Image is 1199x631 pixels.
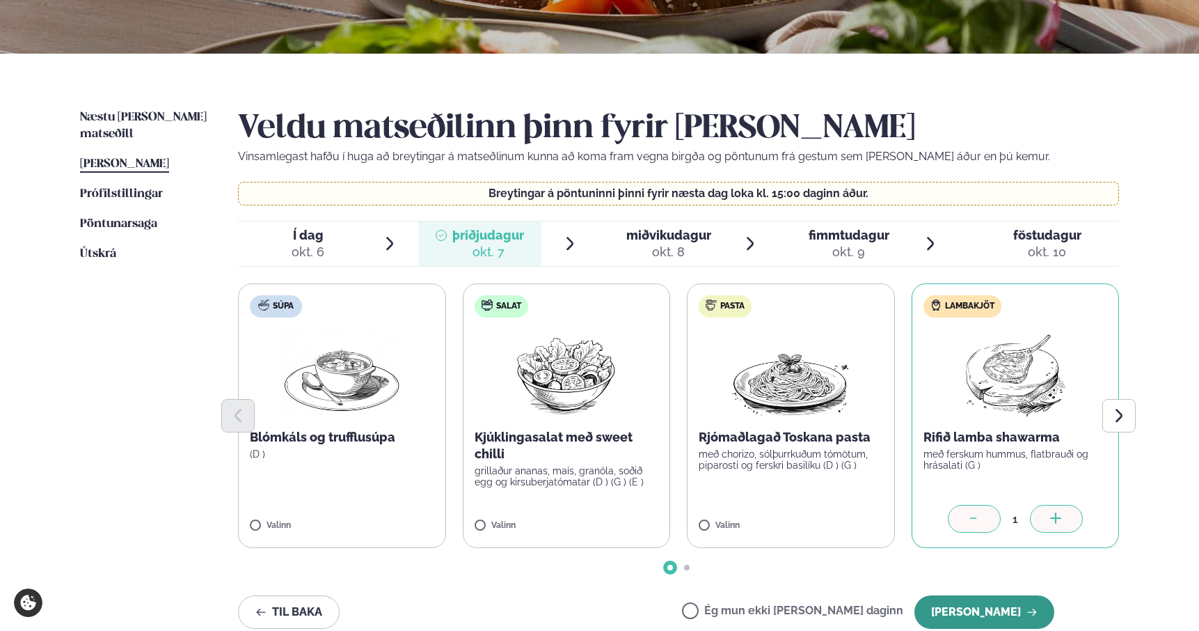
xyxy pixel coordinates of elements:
[809,228,889,242] span: fimmtudagur
[953,329,1077,418] img: Lamb-Meat.png
[452,244,524,260] div: okt. 7
[1001,511,1030,527] div: 1
[80,216,157,233] a: Pöntunarsaga
[250,449,434,460] p: (D )
[238,148,1119,165] p: Vinsamlegast hafðu í huga að breytingar á matseðlinum kunna að koma fram vegna birgða og pöntunum...
[80,248,116,260] span: Útskrá
[80,109,210,143] a: Næstu [PERSON_NAME] matseðill
[14,589,42,617] a: Cookie settings
[706,299,717,311] img: pasta.svg
[1102,399,1136,433] button: Next slide
[720,301,745,312] span: Pasta
[80,188,163,200] span: Prófílstillingar
[1013,244,1081,260] div: okt. 10
[505,329,628,418] img: Salad.png
[699,449,883,471] p: með chorizo, sólþurrkuðum tómötum, piparosti og ferskri basilíku (D ) (G )
[452,228,524,242] span: þriðjudagur
[221,399,255,433] button: Previous slide
[250,429,434,446] p: Blómkáls og trufflusúpa
[238,595,340,629] button: Til baka
[80,156,169,173] a: [PERSON_NAME]
[80,246,116,263] a: Útskrá
[482,299,493,311] img: salad.svg
[475,429,659,462] p: Kjúklingasalat með sweet chilli
[292,227,324,244] span: Í dag
[729,329,852,418] img: Spagetti.png
[923,429,1108,446] p: Rifið lamba shawarma
[1013,228,1081,242] span: föstudagur
[496,301,521,312] span: Salat
[667,565,673,570] span: Go to slide 1
[280,329,403,418] img: Soup.png
[80,186,163,203] a: Prófílstillingar
[292,244,324,260] div: okt. 6
[809,244,889,260] div: okt. 9
[699,429,883,446] p: Rjómaðlagað Toskana pasta
[914,595,1054,629] button: [PERSON_NAME]
[475,465,659,488] p: grillaður ananas, maís, granóla, soðið egg og kirsuberjatómatar (D ) (G ) (E )
[253,188,1105,199] p: Breytingar á pöntuninni þinni fyrir næsta dag loka kl. 15:00 daginn áður.
[684,565,690,570] span: Go to slide 2
[626,228,711,242] span: miðvikudagur
[273,301,294,312] span: Súpa
[80,158,169,170] span: [PERSON_NAME]
[258,299,269,311] img: soup.svg
[238,109,1119,148] h2: Veldu matseðilinn þinn fyrir [PERSON_NAME]
[945,301,994,312] span: Lambakjöt
[80,218,157,230] span: Pöntunarsaga
[80,111,207,140] span: Næstu [PERSON_NAME] matseðill
[930,299,942,311] img: Lamb.svg
[626,244,711,260] div: okt. 8
[923,449,1108,471] p: með ferskum hummus, flatbrauði og hrásalati (G )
